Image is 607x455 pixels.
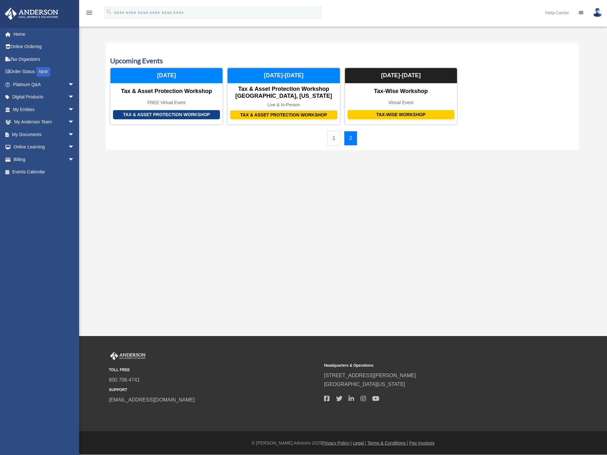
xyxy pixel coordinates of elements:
a: Home [4,28,84,41]
div: NEW [36,67,50,77]
img: User Pic [593,8,602,17]
span: arrow_drop_down [68,78,81,91]
div: Virtual Event [345,100,457,105]
small: TOLL FREE [109,367,320,373]
a: Privacy Policy | [322,440,352,446]
a: [EMAIL_ADDRESS][DOMAIN_NAME] [109,397,195,402]
span: arrow_drop_down [68,103,81,116]
div: [DATE]-[DATE] [345,68,457,83]
a: 2 [344,131,358,146]
a: menu [85,11,93,16]
a: Legal | [353,440,366,446]
h3: Upcoming Events [110,56,574,66]
div: [DATE]-[DATE] [228,68,340,83]
a: 800.706.4741 [109,377,140,383]
div: © [PERSON_NAME] Advisors 2025 [79,439,607,447]
span: arrow_drop_down [68,153,81,166]
img: Anderson Advisors Platinum Portal [3,8,60,20]
div: Tax & Asset Protection Workshop [GEOGRAPHIC_DATA], [US_STATE] [228,86,340,99]
a: Order StatusNEW [4,65,84,78]
img: Anderson Advisors Platinum Portal [109,352,147,360]
a: Tax & Asset Protection Workshop Tax & Asset Protection Workshop [GEOGRAPHIC_DATA], [US_STATE] Liv... [227,68,340,125]
div: Tax-Wise Workshop [345,88,457,95]
a: My Anderson Teamarrow_drop_down [4,116,84,128]
a: [STREET_ADDRESS][PERSON_NAME] [324,373,416,378]
div: Tax & Asset Protection Workshop [230,110,337,120]
div: Live & In-Person [228,102,340,108]
a: Online Learningarrow_drop_down [4,141,84,153]
span: arrow_drop_down [68,91,81,104]
a: Platinum Q&Aarrow_drop_down [4,78,84,91]
a: Online Ordering [4,41,84,53]
a: Pay Invoices [409,440,434,446]
i: search [106,9,113,16]
a: Tax-Wise Workshop Tax-Wise Workshop Virtual Event [DATE]-[DATE] [345,68,457,125]
span: arrow_drop_down [68,141,81,154]
a: My Entitiesarrow_drop_down [4,103,84,116]
a: Events Calendar [4,166,81,178]
div: Tax-Wise Workshop [347,110,454,119]
a: Terms & Conditions | [367,440,408,446]
a: My Documentsarrow_drop_down [4,128,84,141]
a: [GEOGRAPHIC_DATA][US_STATE] [324,382,405,387]
div: FREE Virtual Event [110,100,222,105]
div: [DATE] [110,68,222,83]
a: Tax & Asset Protection Workshop Tax & Asset Protection Workshop FREE Virtual Event [DATE] [110,68,223,125]
span: arrow_drop_down [68,116,81,129]
span: arrow_drop_down [68,128,81,141]
small: Headquarters & Operations [324,362,535,369]
div: Tax & Asset Protection Workshop [110,88,222,95]
div: Tax & Asset Protection Workshop [113,110,220,119]
a: Billingarrow_drop_down [4,153,84,166]
small: SUPPORT [109,387,320,393]
i: menu [85,9,93,16]
a: Tax Organizers [4,53,84,65]
a: 1 [327,131,341,146]
a: Digital Productsarrow_drop_down [4,91,84,103]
